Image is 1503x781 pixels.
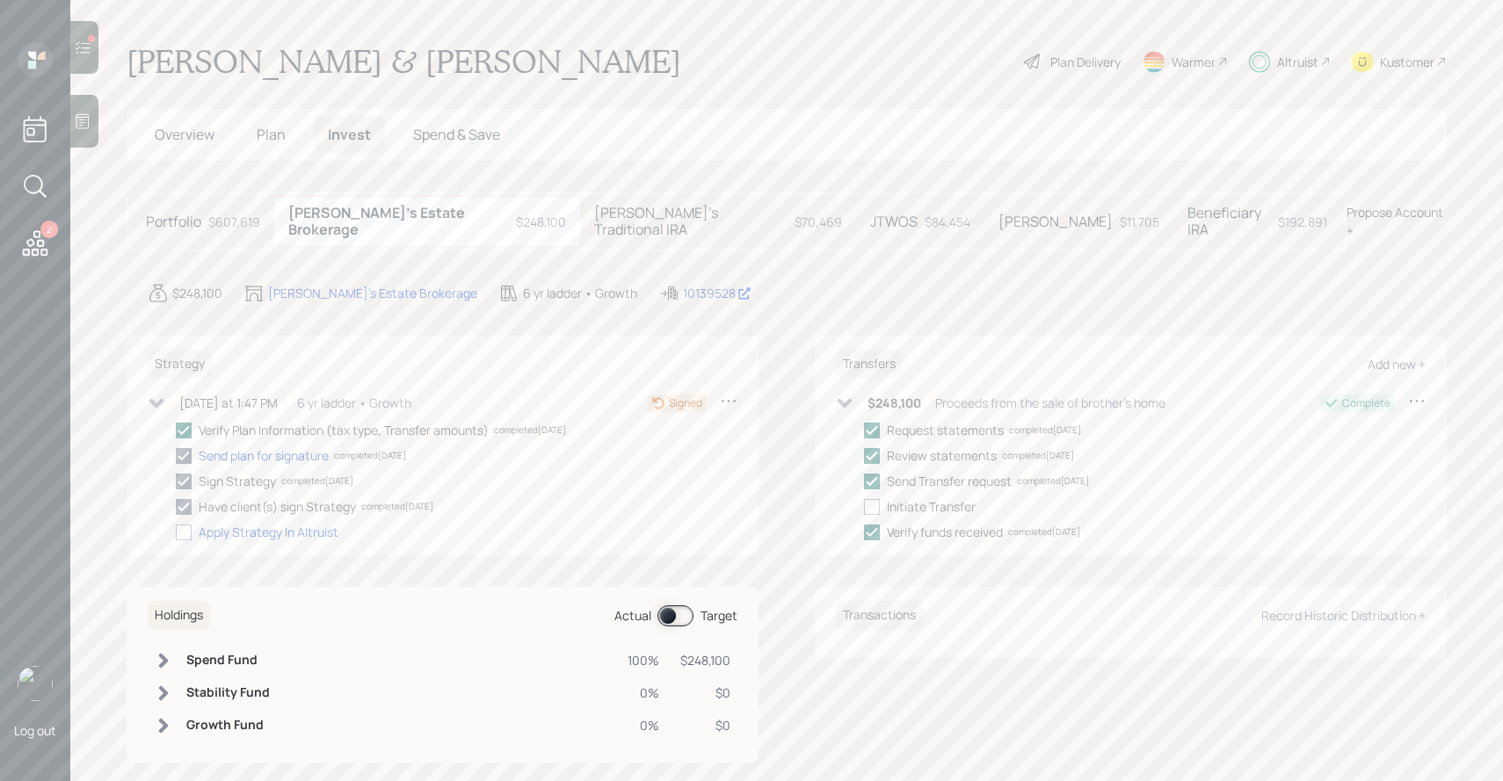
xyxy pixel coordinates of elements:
div: Complete [1342,395,1390,411]
div: completed [DATE] [1002,449,1074,462]
div: Review statements [887,446,997,465]
div: Warmer [1172,53,1216,71]
div: completed [DATE] [1008,525,1080,539]
div: Verify funds received [887,523,1003,541]
div: Log out [14,722,56,739]
span: Invest [328,125,371,144]
div: completed [DATE] [494,423,566,437]
div: $248,100 [172,284,222,302]
h6: Holdings [148,601,210,630]
h6: Transactions [836,601,923,630]
h5: Portfolio [146,213,201,230]
div: 2 [40,221,58,238]
div: Actual [614,606,651,625]
div: completed [DATE] [281,474,353,488]
h5: [PERSON_NAME]'s Traditional IRA [594,205,788,238]
h6: Strategy [148,350,212,379]
h6: $248,100 [868,396,921,411]
div: Send plan for signature [199,446,329,465]
h6: Spend Fund [186,653,270,668]
div: completed [DATE] [361,500,433,513]
div: Proceeds from the sale of brother's home [935,394,1165,412]
div: Propose Account + [1347,203,1447,240]
h6: Growth Fund [186,718,270,733]
div: $84,454 [925,213,970,231]
div: $70,469 [795,213,842,231]
h6: Stability Fund [186,685,270,700]
div: Kustomer [1380,53,1434,71]
div: [DATE] at 1:47 PM [179,394,278,412]
h5: [PERSON_NAME]'s Estate Brokerage [288,205,509,238]
div: [PERSON_NAME]'s Estate Brokerage [268,284,477,302]
div: $0 [680,683,730,702]
div: completed [DATE] [334,449,406,462]
div: Record Historic Distribution + [1261,607,1426,624]
div: 6 yr ladder • Growth [523,284,637,302]
div: 10139528 [683,284,751,302]
div: $0 [680,716,730,734]
div: Request statements [887,421,1004,439]
span: Spend & Save [413,125,500,144]
span: Plan [257,125,286,144]
div: Target [701,606,737,625]
div: Verify Plan Information (tax type, Transfer amounts) [199,421,489,439]
div: Add new + [1368,356,1426,372]
h6: Transfers [836,350,903,379]
div: 0% [628,716,659,734]
img: sami-boghos-headshot.png [18,666,53,701]
div: $11,705 [1120,213,1159,231]
div: $192,891 [1278,213,1327,231]
div: Sign Strategy [199,472,276,490]
h5: Beneficiary IRA [1187,205,1270,238]
div: $248,100 [680,651,730,669]
div: Apply Strategy In Altruist [199,523,338,541]
div: 6 yr ladder • Growth [297,394,411,412]
h5: JTWOS [870,213,918,230]
div: Send Transfer request [887,472,1012,490]
h1: [PERSON_NAME] & [PERSON_NAME] [127,42,681,81]
div: Plan Delivery [1050,53,1121,71]
div: 0% [628,683,659,702]
div: completed [DATE] [1017,474,1089,488]
div: 100% [628,651,659,669]
div: Have client(s) sign Strategy [199,497,356,516]
span: Overview [155,125,214,144]
div: Signed [669,395,702,411]
div: $607,619 [208,213,260,231]
h5: [PERSON_NAME] [998,213,1113,230]
div: $248,100 [516,213,566,231]
div: completed [DATE] [1009,423,1081,437]
div: Altruist [1277,53,1318,71]
div: Initiate Transfer [887,497,976,516]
